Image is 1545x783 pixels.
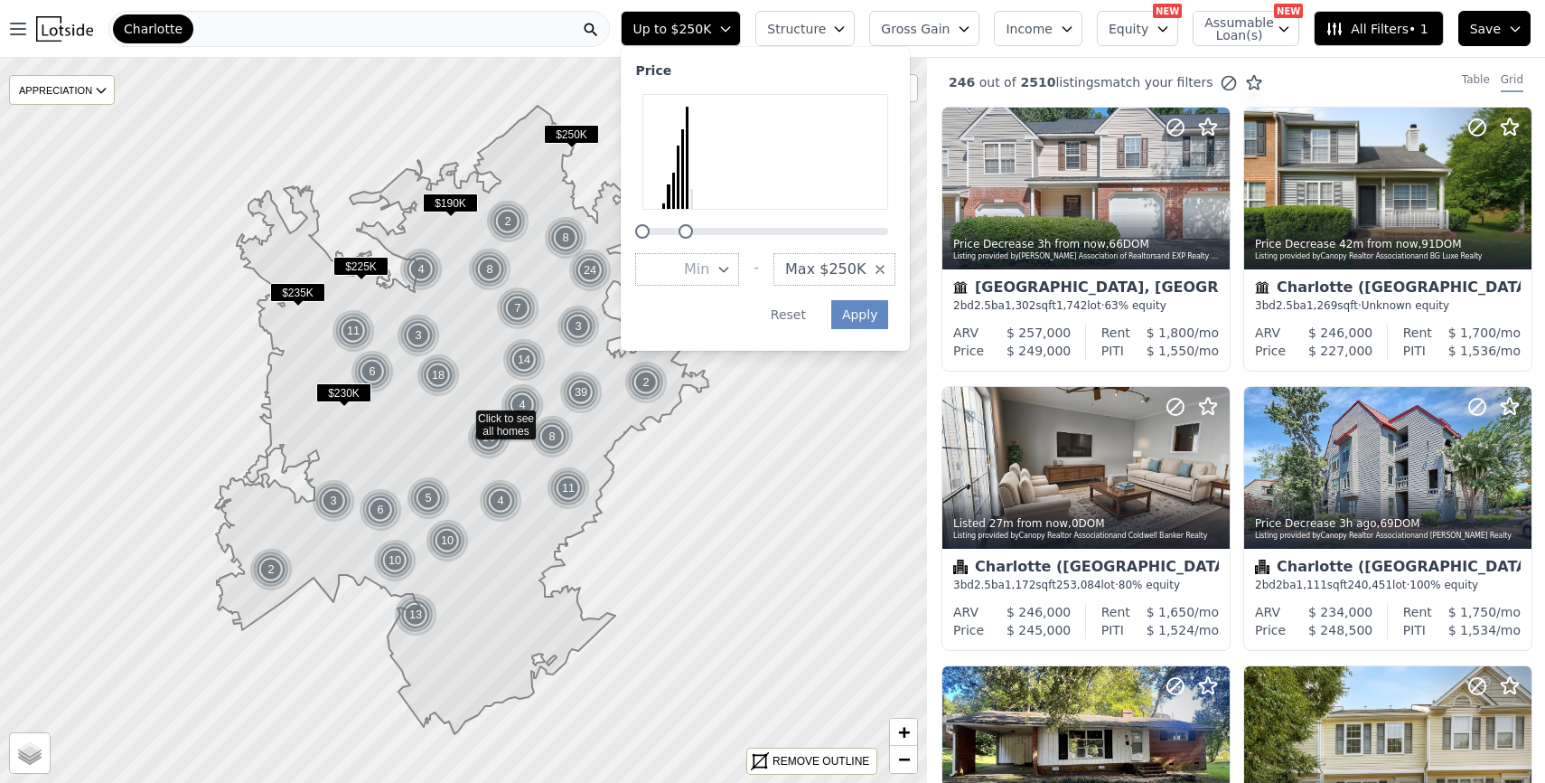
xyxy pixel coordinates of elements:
[417,354,461,397] img: g1.png
[953,324,978,342] div: ARV
[1243,107,1531,372] a: Price Decrease 42m from now,91DOMListing provided byCanopy Realtor Associationand BG Luxe RealtyT...
[407,476,451,520] img: g1.png
[1403,324,1432,342] div: Rent
[359,488,402,532] div: 6
[1101,342,1124,360] div: PITI
[1448,605,1496,619] span: $ 1,750
[9,75,115,105] div: APPRECIATION
[785,259,866,280] span: Max $250K
[399,248,444,291] img: g1.png
[1147,325,1194,340] span: $ 1,800
[467,416,510,459] div: 16
[249,548,294,591] img: g1.png
[1016,75,1056,90] span: 2510
[881,20,950,38] span: Gross Gain
[501,383,544,427] div: 4
[332,309,375,353] div: 11
[1339,517,1376,530] time: 2025-09-15 21:18
[1255,237,1522,251] div: Price Decrease , 91 DOM
[426,519,470,562] img: g1.png
[1056,579,1101,591] span: 253,084
[312,479,356,523] img: g1.png
[1255,531,1522,542] div: Listing provided by Canopy Realtor Association and [PERSON_NAME] Realty
[890,746,917,773] a: Zoom out
[397,314,440,357] div: 3
[1243,386,1531,651] a: Price Decrease 3h ago,69DOMListing provided byCanopy Realtor Associationand [PERSON_NAME] RealtyC...
[333,257,389,283] div: $225K
[1037,238,1106,250] time: 2025-09-16 03:23
[869,11,979,46] button: Gross Gain
[1308,605,1372,619] span: $ 234,000
[530,415,574,458] div: 8
[1255,578,1521,592] div: 2 bd 2 ba sqft lot · 100% equity
[953,621,984,639] div: Price
[941,107,1229,372] a: Price Decrease 3h from now,66DOMListing provided by[PERSON_NAME] Association of Realtorsand EXP R...
[1255,560,1269,574] img: Condominium
[544,216,587,259] div: 8
[1255,280,1521,298] div: Charlotte ([GEOGRAPHIC_DATA])
[544,125,599,144] span: $250K
[502,338,547,382] img: g1.png
[927,73,1263,92] div: out of listings
[635,61,671,80] div: Price
[501,383,545,427] img: g1.png
[953,280,968,295] img: Townhouse
[828,75,917,101] div: ADD DRAWING
[1255,560,1521,578] div: Charlotte ([GEOGRAPHIC_DATA])
[547,467,590,510] div: 11
[479,479,522,523] div: 4
[1347,579,1392,591] span: 240,451
[1501,72,1523,92] div: Grid
[1308,344,1372,358] span: $ 227,000
[767,20,825,38] span: Structure
[1007,325,1071,340] span: $ 257,000
[36,16,93,42] img: Lotside
[373,539,417,582] div: 10
[624,361,668,404] div: 2
[1130,603,1219,621] div: /mo
[502,338,546,382] div: 14
[1005,299,1035,312] span: 1,302
[953,298,1219,313] div: 2 bd 2.5 ba sqft lot · 63% equity
[394,593,437,637] div: 13
[890,719,917,746] a: Zoom in
[1255,621,1286,639] div: Price
[124,20,183,38] span: Charlotte
[754,253,759,286] div: -
[399,248,443,291] div: 4
[1056,299,1087,312] span: 1,742
[423,193,478,212] span: $190K
[1193,11,1299,46] button: Assumable Loan(s)
[1255,324,1280,342] div: ARV
[332,309,376,353] img: g1.png
[1147,623,1194,637] span: $ 1,524
[559,371,604,414] img: g1.png
[1339,238,1418,250] time: 2025-09-16 00:58
[941,386,1229,651] a: Listed 27m from now,0DOMListing provided byCanopy Realtor Associationand Coldwell Banker RealtyCo...
[953,560,1219,578] div: Charlotte ([GEOGRAPHIC_DATA])
[1100,73,1213,91] span: match your filters
[373,539,417,582] img: g1.png
[1448,344,1496,358] span: $ 1,536
[953,603,978,621] div: ARV
[1297,579,1327,591] span: 1,111
[351,350,395,393] img: g1.png
[1426,621,1521,639] div: /mo
[1130,324,1219,342] div: /mo
[621,47,910,351] div: Up to $250K
[312,479,355,523] div: 3
[994,11,1082,46] button: Income
[1255,298,1521,313] div: 3 bd 2.5 ba sqft · Unknown equity
[568,249,613,292] img: g1.png
[496,287,540,330] img: g1.png
[772,753,869,769] div: REMOVE OUTLINE
[316,383,371,410] div: $230K
[544,125,599,151] div: $250K
[1147,344,1194,358] span: $ 1,550
[1314,11,1443,46] button: All Filters• 1
[1403,342,1426,360] div: PITI
[547,467,591,510] img: g1.png
[467,416,511,459] img: g1.png
[1255,342,1286,360] div: Price
[953,342,984,360] div: Price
